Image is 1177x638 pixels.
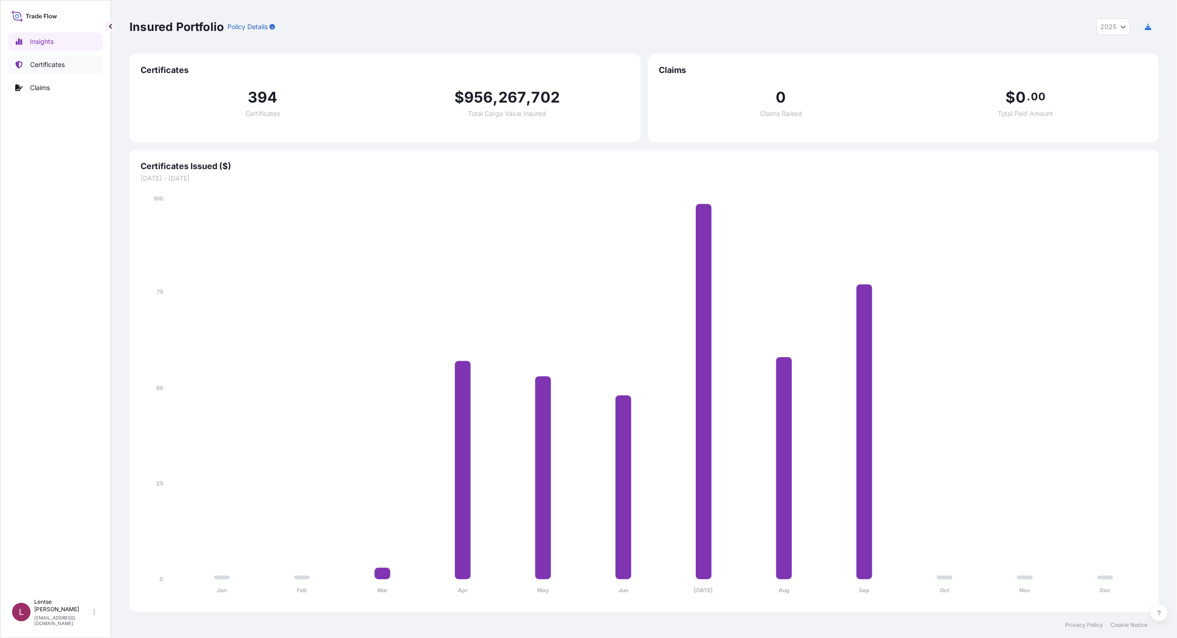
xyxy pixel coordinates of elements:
tspan: Dec [1100,587,1111,594]
span: 956 [464,90,493,105]
span: $ [454,90,464,105]
tspan: Nov [1020,587,1031,594]
span: 267 [498,90,527,105]
tspan: 0 [159,576,163,583]
tspan: Oct [940,587,950,594]
a: Privacy Policy [1066,621,1103,629]
tspan: May [537,587,549,594]
p: Claims [30,83,50,92]
tspan: Feb [297,587,307,594]
tspan: Jan [217,587,227,594]
p: Certificates [30,60,65,69]
span: 0 [1016,90,1026,105]
span: 702 [532,90,560,105]
span: Claims [659,65,1148,76]
p: Insights [30,37,54,46]
p: [EMAIL_ADDRESS][DOMAIN_NAME] [34,615,92,626]
tspan: Aug [779,587,790,594]
tspan: Apr [458,587,468,594]
p: Insured Portfolio [129,19,224,34]
tspan: Jun [619,587,628,594]
tspan: 25 [156,480,163,487]
span: 394 [248,90,278,105]
button: Year Selector [1097,18,1130,35]
span: , [493,90,498,105]
a: Insights [8,32,103,51]
p: Lentse [PERSON_NAME] [34,598,92,613]
span: 0 [776,90,786,105]
span: Certificates Issued ($) [141,161,1148,172]
span: 00 [1031,93,1045,100]
span: L [19,608,24,617]
span: Total Cargo Value Insured [468,110,546,117]
tspan: 50 [156,384,163,391]
tspan: 75 [157,289,163,296]
span: 2025 [1101,22,1117,31]
tspan: 100 [153,195,163,202]
span: [DATE] - [DATE] [141,174,1148,183]
tspan: Sep [859,587,870,594]
span: Total Paid Amount [998,110,1054,117]
span: Certificates [141,65,630,76]
span: , [527,90,532,105]
a: Claims [8,79,103,97]
a: Certificates [8,55,103,74]
span: . [1027,93,1030,100]
p: Policy Details [227,22,268,31]
a: Cookie Notice [1111,621,1148,629]
tspan: [DATE] [694,587,713,594]
span: Certificates [245,110,280,117]
span: $ [1006,90,1016,105]
span: Claims Raised [760,110,802,117]
tspan: Mar [377,587,388,594]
